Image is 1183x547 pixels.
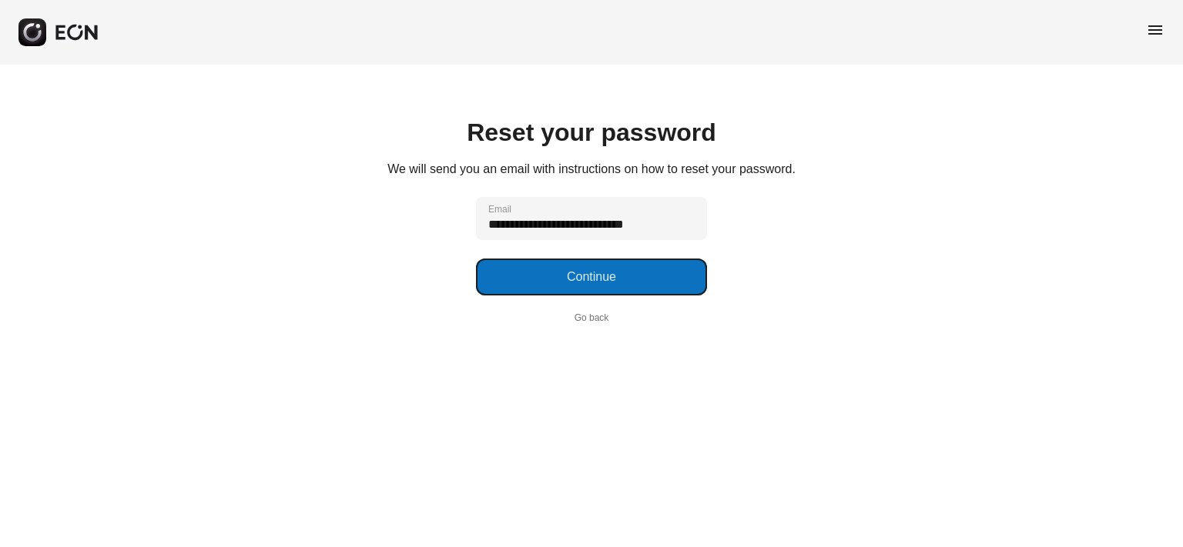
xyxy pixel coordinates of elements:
a: Go back [575,312,609,323]
span: menu [1146,21,1165,39]
p: We will send you an email with instructions on how to reset your password. [387,160,796,178]
h1: Reset your password [387,123,796,142]
button: Continue [476,258,707,295]
label: Email [488,203,511,215]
